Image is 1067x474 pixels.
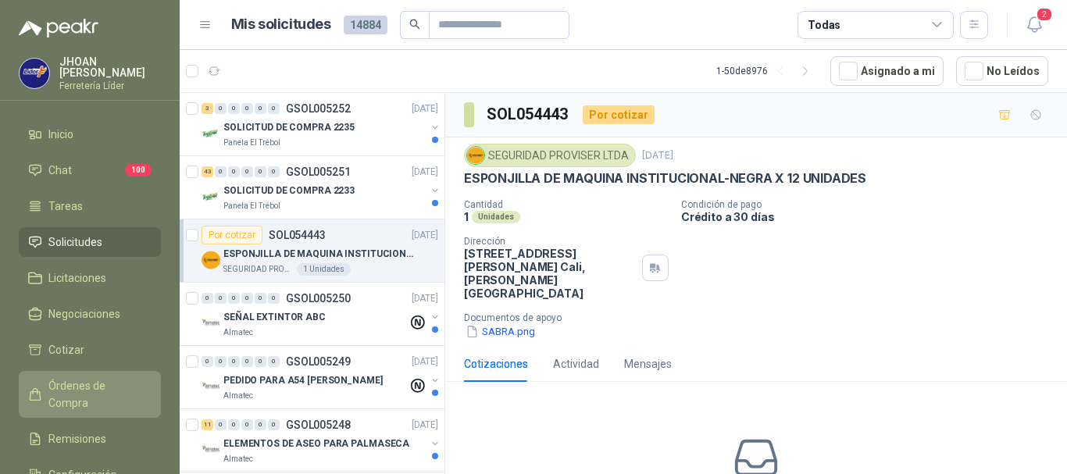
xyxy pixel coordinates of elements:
div: 0 [241,103,253,114]
a: Negociaciones [19,299,161,329]
span: 14884 [344,16,387,34]
h1: Mis solicitudes [231,13,331,36]
div: 1 Unidades [297,263,351,276]
p: ESPONJILLA DE MAQUINA INSTITUCIONAL-NEGRA X 12 UNIDADES [464,170,866,187]
p: ESPONJILLA DE MAQUINA INSTITUCIONAL-NEGRA X 12 UNIDADES [223,247,418,262]
p: Almatec [223,390,253,402]
a: Licitaciones [19,263,161,293]
div: 0 [202,293,213,304]
div: 0 [241,293,253,304]
div: 0 [255,293,266,304]
a: Cotizar [19,335,161,365]
p: SEGURIDAD PROVISER LTDA [223,263,294,276]
span: Negociaciones [48,305,120,323]
p: [DATE] [412,418,438,433]
button: 2 [1020,11,1048,39]
div: 0 [255,103,266,114]
span: 2 [1036,7,1053,22]
a: Tareas [19,191,161,221]
div: 0 [255,419,266,430]
a: 43 0 0 0 0 0 GSOL005251[DATE] Company LogoSOLICITUD DE COMPRA 2233Panela El Trébol [202,162,441,212]
div: 0 [255,356,266,367]
p: SOLICITUD DE COMPRA 2235 [223,120,355,135]
a: 11 0 0 0 0 0 GSOL005248[DATE] Company LogoELEMENTOS DE ASEO PARA PALMASECAAlmatec [202,415,441,465]
button: No Leídos [956,56,1048,86]
img: Company Logo [202,187,220,206]
p: GSOL005248 [286,419,351,430]
p: Almatec [223,326,253,339]
span: Órdenes de Compra [48,377,146,412]
p: Crédito a 30 días [681,210,1061,223]
p: [DATE] [412,102,438,116]
div: 0 [241,356,253,367]
p: [DATE] [412,165,438,180]
p: Panela El Trébol [223,137,280,149]
p: GSOL005250 [286,293,351,304]
div: 0 [255,166,266,177]
div: 0 [215,103,227,114]
span: 100 [125,164,152,176]
div: 0 [228,356,240,367]
a: 3 0 0 0 0 0 GSOL005252[DATE] Company LogoSOLICITUD DE COMPRA 2235Panela El Trébol [202,99,441,149]
img: Company Logo [202,314,220,333]
p: [DATE] [412,355,438,369]
p: [DATE] [412,291,438,306]
span: Inicio [48,126,73,143]
p: Cantidad [464,199,669,210]
div: Cotizaciones [464,355,528,372]
a: Chat100 [19,155,161,185]
div: 0 [268,166,280,177]
img: Company Logo [467,147,484,164]
div: Por cotizar [202,226,262,244]
div: 0 [228,103,240,114]
div: 0 [228,293,240,304]
p: Panela El Trébol [223,200,280,212]
p: [STREET_ADDRESS][PERSON_NAME] Cali , [PERSON_NAME][GEOGRAPHIC_DATA] [464,247,636,300]
a: Solicitudes [19,227,161,257]
div: 43 [202,166,213,177]
h3: SOL054443 [487,102,570,127]
img: Company Logo [20,59,49,88]
p: GSOL005251 [286,166,351,177]
span: Tareas [48,198,83,215]
p: [DATE] [642,148,673,163]
span: Chat [48,162,72,179]
div: SEGURIDAD PROVISER LTDA [464,144,636,167]
p: Ferretería Líder [59,81,161,91]
p: SEÑAL EXTINTOR ABC [223,310,326,325]
p: Condición de pago [681,199,1061,210]
div: 0 [241,166,253,177]
div: Mensajes [624,355,672,372]
div: 0 [241,419,253,430]
img: Company Logo [202,440,220,459]
p: [DATE] [412,228,438,243]
span: Solicitudes [48,233,102,251]
img: Company Logo [202,251,220,269]
p: SOL054443 [269,230,326,241]
div: 0 [215,356,227,367]
img: Company Logo [202,124,220,143]
p: GSOL005249 [286,356,351,367]
p: Almatec [223,453,253,465]
p: Documentos de apoyo [464,312,1061,323]
div: Todas [808,16,840,34]
div: 0 [268,356,280,367]
div: 0 [202,356,213,367]
p: PEDIDO PARA A54 [PERSON_NAME] [223,373,383,388]
p: GSOL005252 [286,103,351,114]
a: Inicio [19,119,161,149]
span: search [409,19,420,30]
a: Órdenes de Compra [19,371,161,418]
p: SOLICITUD DE COMPRA 2233 [223,184,355,198]
a: 0 0 0 0 0 0 GSOL005249[DATE] Company LogoPEDIDO PARA A54 [PERSON_NAME]Almatec [202,352,441,402]
p: ELEMENTOS DE ASEO PARA PALMASECA [223,437,409,451]
span: Licitaciones [48,269,106,287]
div: Actividad [553,355,599,372]
div: 0 [215,419,227,430]
div: 1 - 50 de 8976 [716,59,818,84]
div: 0 [268,103,280,114]
button: SABRA.png [464,323,537,340]
p: JHOAN [PERSON_NAME] [59,56,161,78]
div: 0 [215,293,227,304]
div: 0 [228,419,240,430]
